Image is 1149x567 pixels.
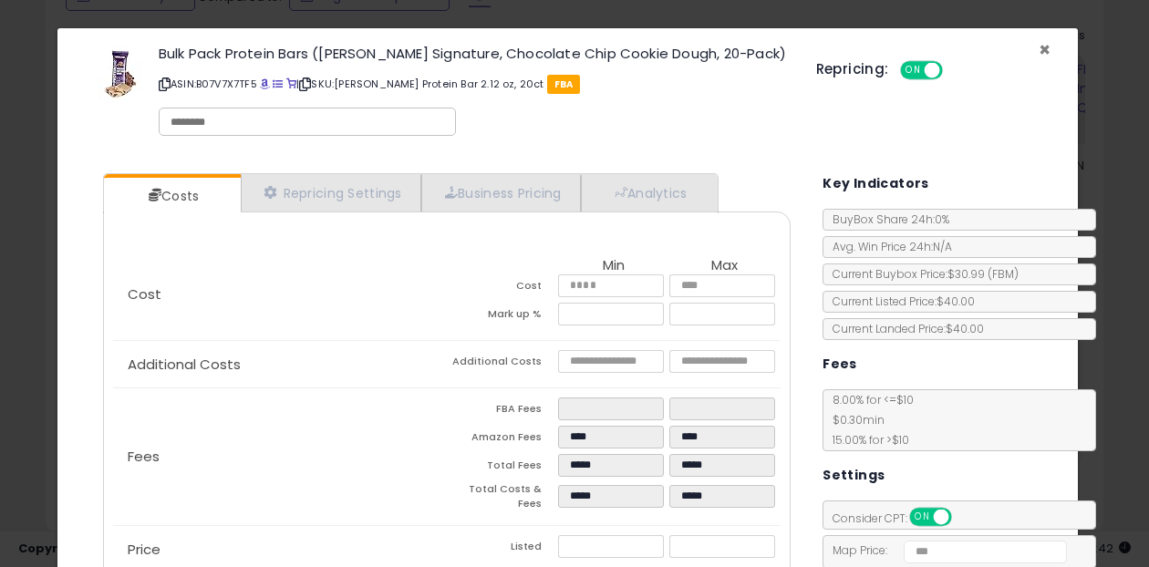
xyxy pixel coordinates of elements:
span: OFF [939,63,968,78]
span: Current Listed Price: $40.00 [823,294,975,309]
span: ( FBM ) [988,266,1019,282]
span: Map Price: [823,542,1067,558]
a: Your listing only [286,77,296,91]
span: 15.00 % for > $10 [823,432,909,448]
span: × [1039,36,1051,63]
td: Mark up % [447,303,558,331]
td: Total Fees [447,454,558,482]
th: Min [558,258,669,274]
span: Current Buybox Price: [823,266,1019,282]
span: FBA [547,75,581,94]
span: ON [902,63,925,78]
span: OFF [949,510,978,525]
a: All offer listings [273,77,283,91]
a: Business Pricing [421,174,581,211]
a: BuyBox page [260,77,270,91]
td: Additional Costs [447,350,558,378]
p: Price [113,542,447,557]
span: Current Landed Price: $40.00 [823,321,984,336]
h3: Bulk Pack Protein Bars ([PERSON_NAME] Signature, Chocolate Chip Cookie Dough, 20-Pack) [159,46,789,60]
img: 41lBwLdB2nL._SL60_.jpg [98,46,141,101]
h5: Fees [823,353,857,376]
th: Max [669,258,781,274]
span: ON [911,510,934,525]
td: FBA Fees [447,397,558,426]
p: ASIN: B07V7X7TF5 | SKU: [PERSON_NAME] Protein Bar 2.12 oz, 20ct [159,69,789,98]
span: $0.30 min [823,412,885,428]
p: Additional Costs [113,357,447,372]
span: 8.00 % for <= $10 [823,392,914,448]
span: $30.99 [947,266,1019,282]
h5: Settings [823,464,885,487]
a: Analytics [581,174,716,211]
span: Avg. Win Price 24h: N/A [823,239,952,254]
h5: Key Indicators [823,172,929,195]
p: Cost [113,287,447,302]
td: Cost [447,274,558,303]
h5: Repricing: [816,62,889,77]
td: Total Costs & Fees [447,482,558,516]
span: Consider CPT: [823,510,976,526]
td: Listed [447,535,558,563]
span: BuyBox Share 24h: 0% [823,211,949,227]
p: Fees [113,449,447,464]
td: Amazon Fees [447,426,558,454]
a: Repricing Settings [241,174,421,211]
a: Costs [104,178,239,214]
